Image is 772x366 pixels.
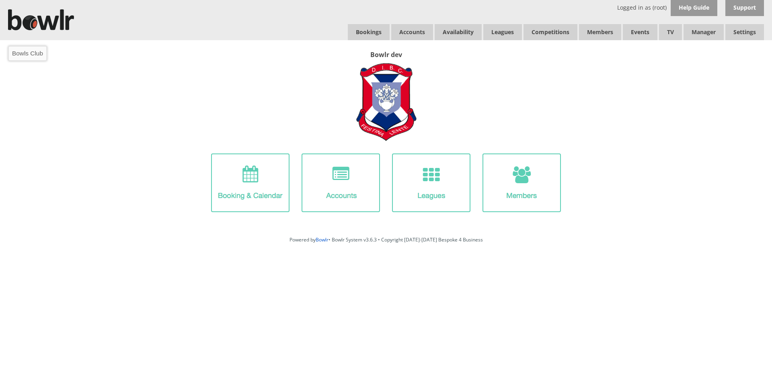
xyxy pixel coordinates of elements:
img: Accounts Icon [302,153,380,212]
img: Bowlr dev [347,63,425,141]
span: Powered by • Bowlr System v3.6.3 • Copyright [DATE]-[DATE] Bespoke 4 Business [289,236,483,243]
a: Competitions [524,24,577,40]
span: TV [659,24,682,40]
a: Bowlr [316,236,329,243]
a: Leagues [483,24,522,40]
a: Availability [435,24,482,40]
img: League Icon [392,153,470,212]
p: Bowlr dev [8,50,764,59]
img: Booking Icon [211,153,289,212]
span: Members [579,24,621,40]
a: Bookings [348,24,390,40]
span: Accounts [391,24,433,40]
span: Settings [725,24,764,40]
a: Events [623,24,657,40]
div: Bowls Club [12,50,43,57]
img: Members Icon [482,153,561,212]
span: Manager [684,24,724,40]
